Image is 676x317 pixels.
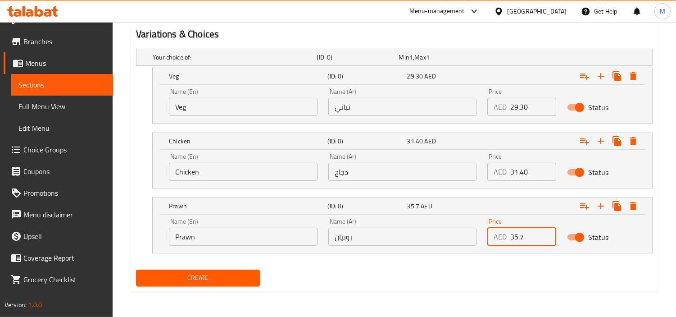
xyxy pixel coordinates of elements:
div: Expand [153,68,652,84]
input: Enter name Ar [328,98,477,116]
span: Menus [25,58,106,69]
h5: (ID: 0) [327,72,403,81]
a: Grocery Checklist [4,269,113,290]
h5: (ID: 0) [327,202,403,211]
div: Expand [153,198,652,214]
p: AED [494,101,507,112]
input: Please enter price [510,163,556,181]
span: AED [421,200,432,212]
span: Sections [18,79,106,90]
span: Status [588,232,608,243]
button: Clone new choice [609,198,625,214]
input: Enter name Ar [328,163,477,181]
span: M [660,6,665,16]
span: Menu disclaimer [23,209,106,220]
button: Add choice group [576,133,593,149]
input: Enter name Ar [328,228,477,246]
a: Coupons [4,161,113,182]
input: Please enter price [510,228,556,246]
span: Version: [5,299,27,311]
span: 1 [426,51,430,63]
span: Promotions [23,188,106,198]
span: Edit Restaurant [23,14,106,25]
span: Choice Groups [23,144,106,155]
a: Branches [4,31,113,52]
h5: Chicken [169,137,324,146]
span: 1.0.0 [28,299,42,311]
a: Full Menu View [11,96,113,117]
div: Expand [136,49,652,65]
h5: Your choice of: [153,53,313,62]
input: Please enter price [510,98,556,116]
h2: Variations & Choices [136,28,653,41]
span: 29.30 [407,70,423,82]
button: Add choice group [576,198,593,214]
input: Enter name En [169,228,318,246]
p: AED [494,166,507,177]
input: Enter name En [169,163,318,181]
a: Coverage Report [4,247,113,269]
button: Delete Prawn [625,198,641,214]
span: 1 [409,51,413,63]
span: Max [414,51,426,63]
h5: Veg [169,72,324,81]
div: [GEOGRAPHIC_DATA] [507,6,567,16]
div: Expand [153,133,652,149]
span: 35.7 [407,200,420,212]
a: Menus [4,52,113,74]
a: Upsell [4,225,113,247]
input: Enter name En [169,98,318,116]
span: AED [424,135,436,147]
a: Menu disclaimer [4,204,113,225]
span: Status [588,102,608,113]
a: Edit Menu [11,117,113,139]
button: Add new choice [593,133,609,149]
span: Create [143,272,253,284]
div: , [399,53,477,62]
button: Add new choice [593,68,609,84]
div: Menu-management [409,6,465,17]
button: Clone new choice [609,133,625,149]
span: Full Menu View [18,101,106,112]
a: Promotions [4,182,113,204]
span: Edit Menu [18,123,106,133]
a: Choice Groups [4,139,113,161]
p: AED [494,231,507,242]
button: Create [136,270,260,286]
span: Coverage Report [23,253,106,263]
a: Sections [11,74,113,96]
button: Delete Veg [625,68,641,84]
span: Coupons [23,166,106,177]
h5: Prawn [169,202,324,211]
span: AED [424,70,436,82]
h5: (ID: 0) [327,137,403,146]
span: Status [588,167,608,178]
span: Upsell [23,231,106,242]
span: 31.40 [407,135,423,147]
button: Delete Chicken [625,133,641,149]
h5: (ID: 0) [317,53,395,62]
span: Min [399,51,409,63]
span: Grocery Checklist [23,274,106,285]
span: Branches [23,36,106,47]
button: Add new choice [593,198,609,214]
